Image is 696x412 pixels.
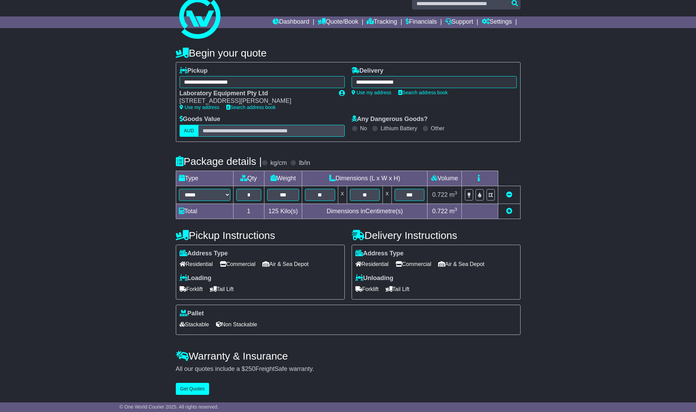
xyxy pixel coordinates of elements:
span: Tail Lift [386,284,410,294]
span: 0.722 [432,208,448,215]
a: Dashboard [273,16,309,28]
h4: Pickup Instructions [176,230,345,241]
span: Tail Lift [210,284,234,294]
a: Support [445,16,473,28]
div: Laboratory Equipment Pty Ltd [180,90,332,97]
td: x [383,186,391,204]
label: Goods Value [180,116,220,123]
a: Use my address [352,90,391,95]
span: Non Stackable [216,319,257,330]
td: x [338,186,347,204]
a: Tracking [367,16,397,28]
label: Pallet [180,310,204,317]
span: Commercial [220,259,255,269]
a: Search address book [226,105,276,110]
td: Dimensions in Centimetre(s) [302,204,427,219]
span: m [449,208,457,215]
a: Add new item [506,208,512,215]
label: Other [431,125,445,132]
span: Air & Sea Depot [438,259,484,269]
td: Volume [427,171,462,186]
h4: Package details | [176,156,262,167]
h4: Begin your quote [176,47,521,59]
span: 250 [245,365,255,372]
span: © One World Courier 2025. All rights reserved. [119,404,219,410]
a: Settings [482,16,512,28]
td: Dimensions (L x W x H) [302,171,427,186]
span: Residential [355,259,389,269]
label: lb/in [299,159,310,167]
td: Weight [264,171,302,186]
span: Commercial [396,259,431,269]
div: [STREET_ADDRESS][PERSON_NAME] [180,97,332,105]
a: Search address book [398,90,448,95]
h4: Warranty & Insurance [176,350,521,362]
label: Lithium Battery [380,125,417,132]
span: Forklift [355,284,379,294]
label: No [360,125,367,132]
span: 125 [269,208,279,215]
a: Quote/Book [318,16,358,28]
label: kg/cm [270,159,287,167]
button: Get Quotes [176,383,209,395]
label: Address Type [180,250,228,257]
td: Type [176,171,233,186]
a: Financials [406,16,437,28]
a: Remove this item [506,191,512,198]
label: AUD [180,125,199,137]
label: Pickup [180,67,208,75]
label: Any Dangerous Goods? [352,116,428,123]
label: Address Type [355,250,404,257]
span: Forklift [180,284,203,294]
td: Kilo(s) [264,204,302,219]
label: Loading [180,275,212,282]
span: m [449,191,457,198]
td: Qty [233,171,264,186]
td: 1 [233,204,264,219]
td: Total [176,204,233,219]
div: All our quotes include a $ FreightSafe warranty. [176,365,521,373]
span: Stackable [180,319,209,330]
a: Use my address [180,105,219,110]
span: 0.722 [432,191,448,198]
sup: 3 [455,190,457,195]
h4: Delivery Instructions [352,230,521,241]
sup: 3 [455,207,457,212]
span: Air & Sea Depot [262,259,309,269]
span: Residential [180,259,213,269]
label: Delivery [352,67,384,75]
label: Unloading [355,275,393,282]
